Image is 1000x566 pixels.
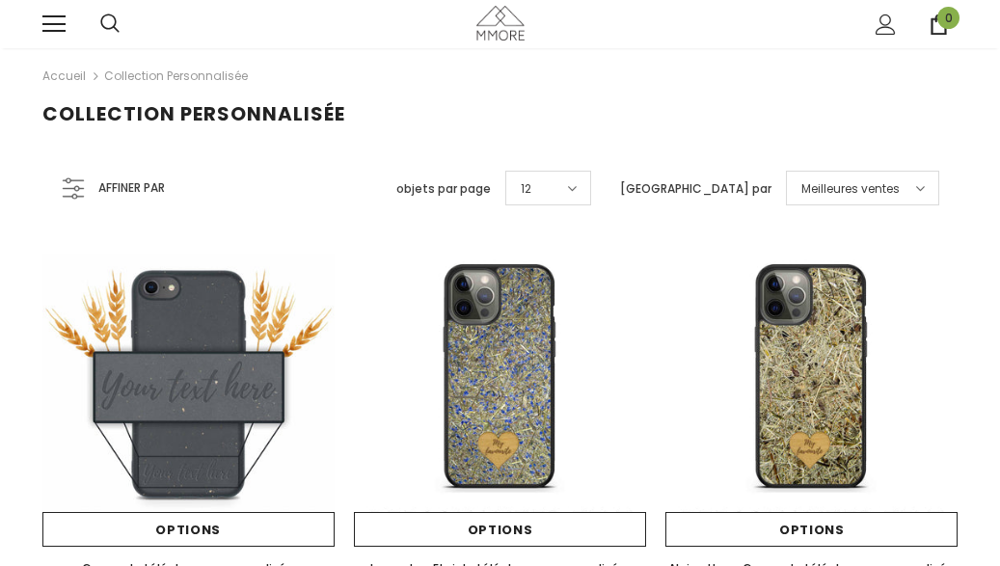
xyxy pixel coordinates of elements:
[476,6,525,40] img: Cas MMORE
[665,512,958,547] a: Options
[104,67,248,84] a: Collection personnalisée
[354,512,646,547] a: Options
[396,179,491,199] label: objets par page
[98,177,165,199] span: Affiner par
[801,179,900,199] span: Meilleures ventes
[521,179,531,199] span: 12
[42,100,345,127] span: Collection personnalisée
[42,65,86,88] a: Accueil
[620,179,771,199] label: [GEOGRAPHIC_DATA] par
[937,7,959,29] span: 0
[929,14,949,35] a: 0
